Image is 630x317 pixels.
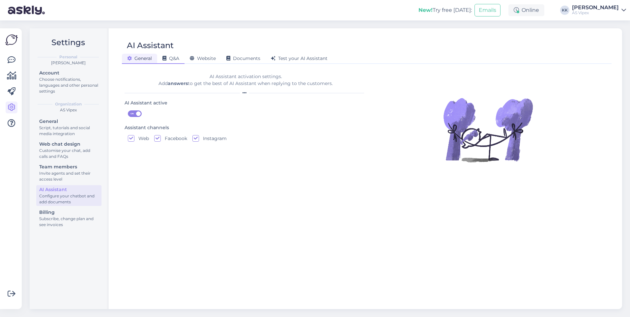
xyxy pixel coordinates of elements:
img: Illustration [442,84,534,176]
div: AI Assistant [39,186,99,193]
b: answers [168,80,188,86]
span: Test your AI Assistant [271,55,328,61]
div: Script, tutorials and social media integration [39,125,99,137]
div: Billing [39,209,99,216]
a: Web chat designCustomise your chat, add calls and FAQs [36,140,101,160]
span: Q&A [162,55,179,61]
h2: Settings [35,36,101,49]
span: Documents [226,55,260,61]
div: AI Assistant active [125,100,167,107]
button: Emails [474,4,501,16]
label: Facebook [161,135,187,142]
div: Customise your chat, add calls and FAQs [39,148,99,159]
div: Subscribe, change plan and see invoices [39,216,99,228]
div: Choose notifications, languages and other personal settings [39,76,99,94]
div: General [39,118,99,125]
span: Website [190,55,216,61]
a: Team membersInvite agents and set their access level [36,162,101,183]
div: Invite agents and set their access level [39,170,99,182]
div: Account [39,70,99,76]
div: Web chat design [39,141,99,148]
b: Organization [55,101,82,107]
div: AI Assistant [127,39,174,52]
a: BillingSubscribe, change plan and see invoices [36,208,101,229]
a: AccountChoose notifications, languages and other personal settings [36,69,101,95]
div: AS Vipex [35,107,101,113]
div: Team members [39,163,99,170]
div: Online [508,4,544,16]
label: Instagram [199,135,227,142]
div: [PERSON_NAME] [35,60,101,66]
div: AS Vipex [572,10,619,15]
span: ON [128,111,136,117]
a: GeneralScript, tutorials and social media integration [36,117,101,138]
b: Personal [59,54,77,60]
div: [PERSON_NAME] [572,5,619,10]
label: Web [134,135,149,142]
span: General [127,55,152,61]
div: Try free [DATE]: [418,6,472,14]
div: KK [560,6,569,15]
a: AI AssistantConfigure your chatbot and add documents [36,185,101,206]
b: New! [418,7,433,13]
div: Configure your chatbot and add documents [39,193,99,205]
div: Assistant channels [125,124,169,131]
div: AI Assistant activation settings. Add to get the best of AI Assistant when replying to the custom... [125,73,367,87]
a: [PERSON_NAME]AS Vipex [572,5,626,15]
img: Askly Logo [5,34,18,46]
